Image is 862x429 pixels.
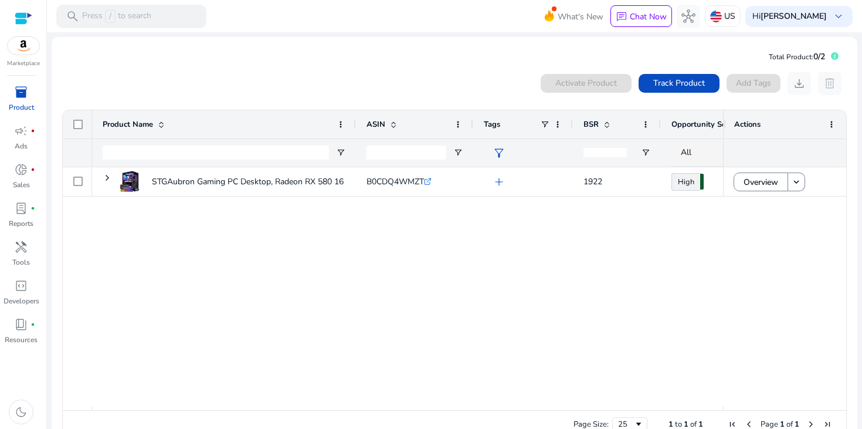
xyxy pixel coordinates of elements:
span: All [681,147,691,158]
span: add [492,175,506,189]
span: Opportunity Score [671,119,732,130]
span: download [792,76,806,90]
div: First Page [728,420,737,429]
p: STGAubron Gaming PC Desktop, Radeon RX 580 16G GDDR5, Intel Core... [152,170,425,194]
p: Sales [13,180,30,190]
img: us.svg [710,11,722,22]
p: Reports [9,218,33,229]
span: 1922 [583,176,602,187]
span: donut_small [14,163,28,177]
span: code_blocks [14,279,28,293]
span: Actions [734,119,761,130]
button: download [788,72,811,95]
button: Overview [734,173,788,191]
span: Track Product [653,77,705,89]
button: Open Filter Menu [336,148,345,157]
button: Open Filter Menu [453,148,463,157]
span: handyman [14,240,28,254]
p: Marketplace [7,59,40,68]
span: fiber_manual_record [30,206,35,211]
span: 0/2 [813,51,825,62]
span: keyboard_arrow_down [832,9,846,23]
p: Tools [12,257,30,268]
img: 51MOl5-ft3L._AC_US40_.jpg [119,171,140,192]
p: Product [9,102,34,113]
span: search [66,9,80,23]
span: B0CDQ4WMZT [366,176,424,187]
mat-icon: keyboard_arrow_down [791,177,802,187]
span: lab_profile [14,201,28,215]
span: ASIN [366,119,385,130]
div: Next Page [806,420,816,429]
span: Overview [744,170,778,194]
span: What's New [558,6,603,27]
div: Previous Page [744,420,754,429]
span: hub [681,9,695,23]
span: campaign [14,124,28,138]
button: chatChat Now [610,5,672,28]
b: [PERSON_NAME] [761,11,827,22]
p: Hi [752,12,827,21]
button: Track Product [639,74,720,93]
span: Total Product: [769,52,813,62]
span: fiber_manual_record [30,322,35,327]
p: Chat Now [630,11,667,22]
input: Product Name Filter Input [103,146,329,160]
div: Last Page [823,420,832,429]
span: / [105,10,116,23]
span: fiber_manual_record [30,167,35,172]
span: dark_mode [14,405,28,419]
span: filter_alt [492,146,506,160]
p: US [724,6,735,26]
button: Open Filter Menu [641,148,650,157]
p: Resources [5,335,38,345]
span: inventory_2 [14,85,28,99]
p: Press to search [82,10,151,23]
span: Tags [484,119,500,130]
span: Product Name [103,119,153,130]
p: Ads [15,141,28,151]
span: BSR [583,119,599,130]
span: fiber_manual_record [30,129,35,133]
button: hub [677,5,700,28]
input: ASIN Filter Input [366,146,446,160]
span: book_4 [14,317,28,332]
span: chat [616,11,627,23]
a: High [671,173,700,191]
img: amazon.svg [8,37,39,55]
p: Developers [4,296,39,306]
span: 86.53 [700,174,704,190]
